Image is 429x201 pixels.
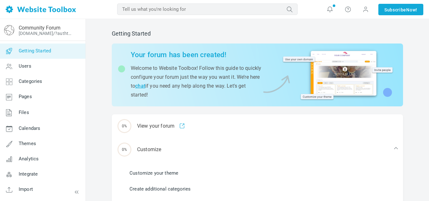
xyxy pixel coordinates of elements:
div: Customize [112,138,403,161]
div: View your forum [112,114,403,138]
a: SubscribeNow! [378,4,423,15]
span: 0% [117,143,131,157]
span: Integrate [19,171,38,177]
span: Import [19,186,33,192]
img: globe-icon.png [4,25,14,35]
a: chat [135,83,145,89]
span: Files [19,110,29,115]
span: Now! [406,6,417,13]
span: Categories [19,78,42,84]
a: 0% View your forum [112,114,403,138]
a: Community Forum [19,25,60,31]
a: Create additional categories [129,185,191,192]
span: Getting Started [19,48,51,54]
h2: Getting Started [112,30,403,37]
a: Customize your theme [129,170,178,177]
span: Calendars [19,125,40,131]
span: Themes [19,141,36,146]
span: Analytics [19,156,39,162]
span: Users [19,63,31,69]
p: Welcome to Website Toolbox! Follow this guide to quickly configure your forum just the way you wa... [131,64,262,99]
span: 0% [117,119,131,133]
a: [DOMAIN_NAME]/?authtoken=63fd160660941aa8164c383c5ce651d2&rememberMe=1 [19,31,74,36]
input: Tell us what you're looking for [117,3,298,15]
h2: Your forum has been created! [131,50,262,59]
span: Pages [19,94,32,99]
